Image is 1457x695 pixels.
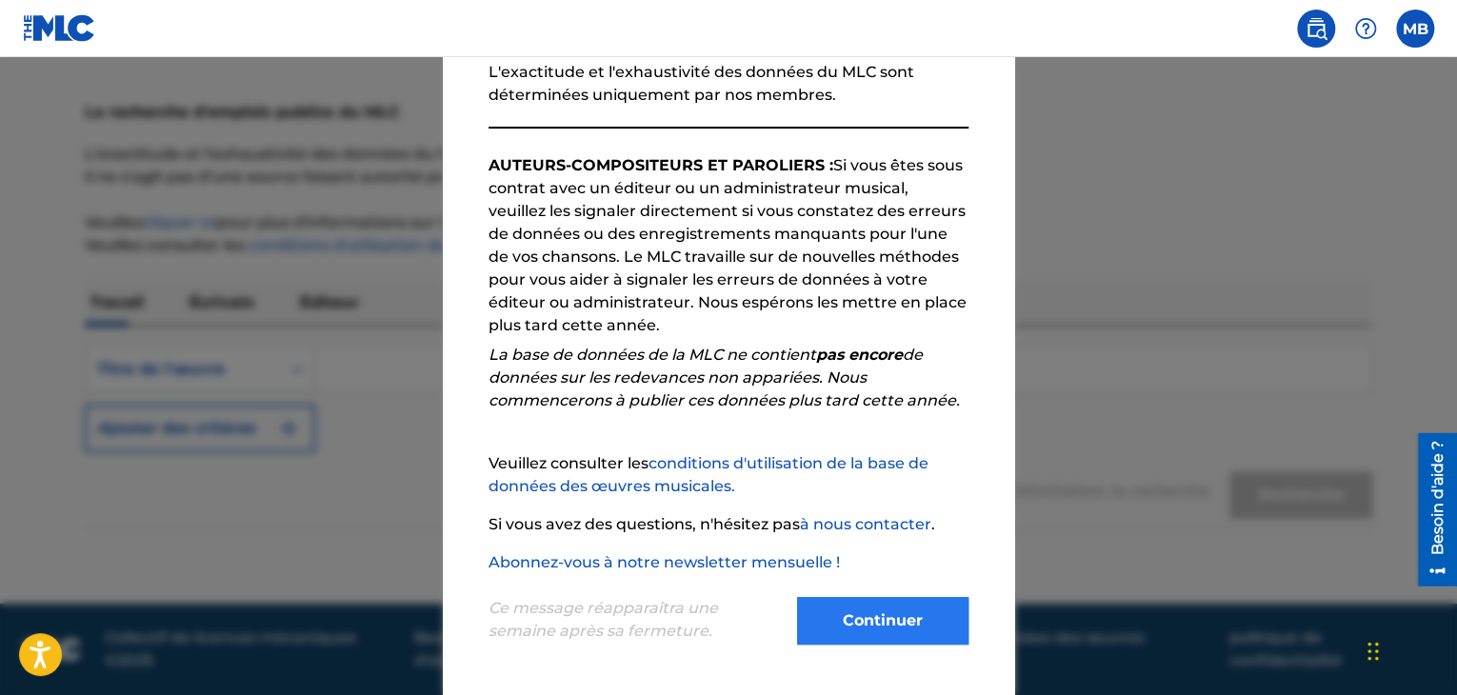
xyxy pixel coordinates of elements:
font: pas encore [816,346,903,364]
img: recherche [1305,17,1327,40]
font: AUTEURS-COMPOSITEURS ET PAROLIERS : [489,156,833,174]
img: Logo du MLC [23,14,96,42]
iframe: Centre de ressources [1404,433,1457,586]
font: Veuillez consulter les [489,454,649,472]
a: Recherche publique [1297,10,1335,48]
iframe: Widget de discussion [1362,604,1457,695]
img: aide [1354,17,1377,40]
a: à nous contacter [800,515,931,533]
a: Abonnez-vous à notre newsletter mensuelle ! [489,553,840,571]
font: La base de données de la MLC ne contient [489,346,816,364]
div: Menu utilisateur [1396,10,1434,48]
font: Besoin d'aide ? [25,8,43,122]
div: Aide [1347,10,1385,48]
font: Si vous avez des questions, n'hésitez pas [489,515,800,533]
font: Ce message réapparaîtra une semaine après sa fermeture. [489,599,718,640]
font: Continuer [843,611,923,629]
div: Widget de chat [1362,604,1457,695]
a: conditions d'utilisation de la base de données des œuvres musicales. [489,454,928,495]
button: Continuer [797,597,968,645]
font: . [931,515,935,533]
div: Glisser [1367,623,1379,680]
font: L'exactitude et l'exhaustivité des données du MLC sont déterminées uniquement par nos membres. [489,63,914,104]
font: de données sur les redevances non appariées. Nous commencerons à publier ces données plus tard ce... [489,346,960,409]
